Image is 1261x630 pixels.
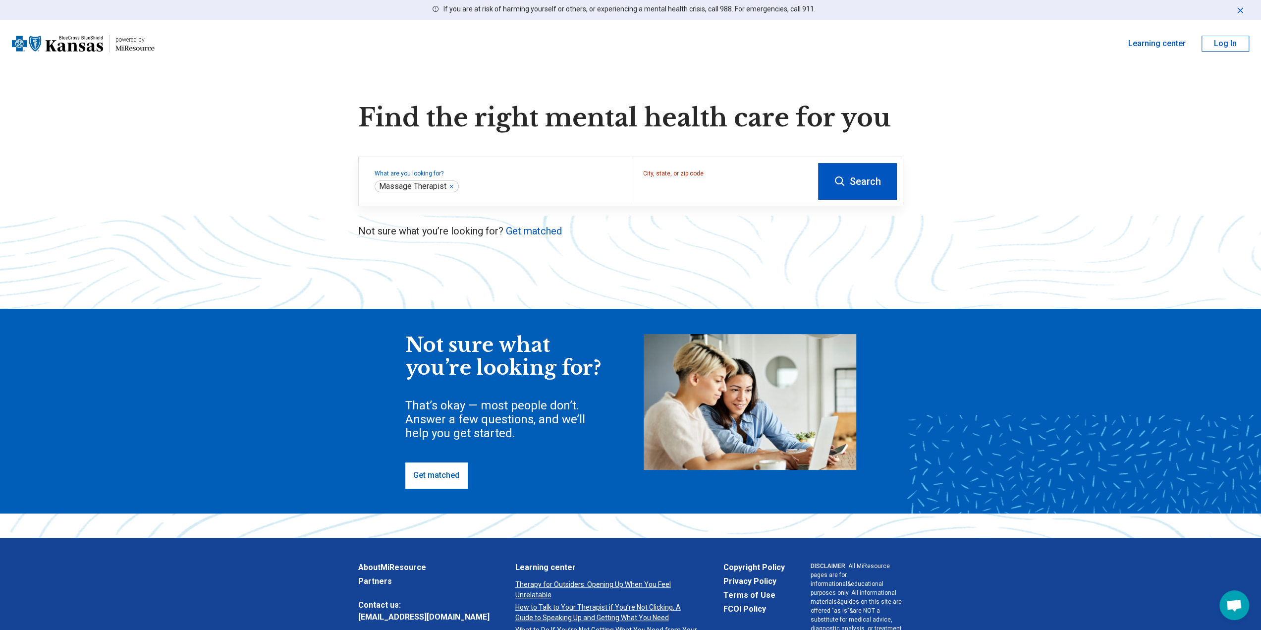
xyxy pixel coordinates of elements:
[115,35,155,44] div: powered by
[12,32,103,56] img: Blue Cross Blue Shield Kansas
[1202,36,1249,52] button: Log In
[515,562,698,573] a: Learning center
[405,334,603,379] div: Not sure what you’re looking for?
[379,181,446,191] span: Massage Therapist
[358,224,903,238] p: Not sure what you’re looking for?
[723,603,785,615] a: FCOI Policy
[375,180,459,192] div: Massage Therapist
[723,589,785,601] a: Terms of Use
[405,399,603,440] div: That’s okay — most people don’t. Answer a few questions, and we’ll help you get started.
[358,562,490,573] a: AboutMiResource
[448,183,454,189] button: Massage Therapist
[375,171,619,176] label: What are you looking for?
[358,575,490,587] a: Partners
[12,32,155,56] a: Blue Cross Blue Shield Kansaspowered by
[723,575,785,587] a: Privacy Policy
[443,4,816,14] p: If you are at risk of harming yourself or others, or experiencing a mental health crisis, call 98...
[515,579,698,600] a: Therapy for Outsiders: Opening Up When You Feel Unrelatable
[1219,590,1249,620] div: Open chat
[358,103,903,133] h1: Find the right mental health care for you
[1235,4,1245,16] button: Dismiss
[723,562,785,573] a: Copyright Policy
[405,462,467,488] a: Get matched
[818,163,897,200] button: Search
[358,599,490,611] span: Contact us:
[1128,38,1186,50] a: Learning center
[811,563,845,570] span: DISCLAIMER
[358,611,490,623] a: [EMAIL_ADDRESS][DOMAIN_NAME]
[515,602,698,623] a: How to Talk to Your Therapist if You’re Not Clicking: A Guide to Speaking Up and Getting What You...
[506,225,562,237] a: Get matched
